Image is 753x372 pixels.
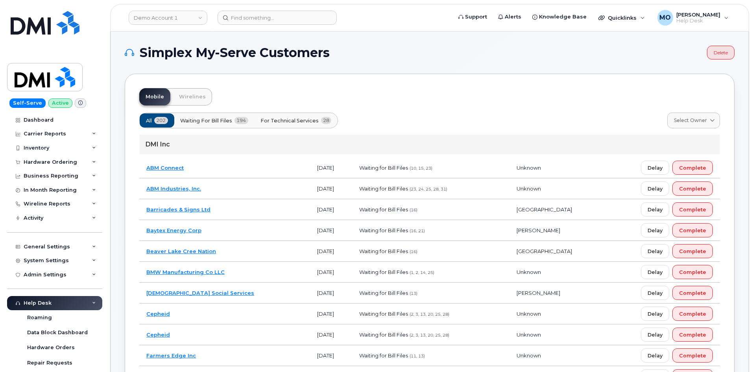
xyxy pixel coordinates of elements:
button: Complete [672,348,713,363]
button: Complete [672,181,713,196]
button: Delay [641,286,669,300]
span: Complete [679,268,706,276]
a: Baytex Energy Corp [146,227,201,233]
a: Cepheid [146,311,170,317]
span: Complete [679,227,706,234]
span: Waiting for Bill Files [359,290,408,296]
button: Delay [641,265,669,279]
span: 28 [321,117,332,124]
span: Complete [679,310,706,318]
span: (2, 3, 13, 20, 25, 28) [410,333,449,338]
span: Unknown [517,311,541,317]
span: (1, 2, 14, 25) [410,270,434,275]
span: Unknown [517,185,541,192]
span: 194 [234,117,248,124]
span: Complete [679,164,706,172]
span: Waiting for Bill Files [359,165,408,171]
button: Delay [641,161,669,175]
td: [DATE] [310,304,352,324]
a: ABM Industries, Inc. [146,185,201,192]
button: Delay [641,181,669,196]
button: Complete [672,286,713,300]
span: Complete [679,185,706,192]
span: Complete [679,248,706,255]
span: Delay [648,206,663,213]
button: Complete [672,223,713,237]
span: (16) [410,207,417,213]
a: Wirelines [173,88,212,105]
span: (16, 21) [410,228,425,233]
span: [GEOGRAPHIC_DATA] [517,248,572,254]
button: Complete [672,244,713,258]
span: Waiting for Bill Files [359,185,408,192]
td: [DATE] [310,199,352,220]
span: Select Owner [674,117,707,124]
td: [DATE] [310,345,352,366]
span: Waiting for Bill Files [180,117,232,124]
span: Delay [648,164,663,172]
a: Cepheid [146,331,170,338]
button: Delay [641,307,669,321]
button: Delay [641,328,669,342]
td: [DATE] [310,283,352,304]
span: Waiting for Bill Files [359,331,408,338]
a: Delete [707,46,735,59]
span: Delay [648,268,663,276]
a: Beaver Lake Cree Nation [146,248,216,254]
span: Delay [648,248,663,255]
span: (23, 24, 25, 28, 31) [410,187,447,192]
span: Delay [648,227,663,234]
span: Waiting for Bill Files [359,269,408,275]
span: For Technical Services [260,117,319,124]
span: (13) [410,291,417,296]
td: [DATE] [310,241,352,262]
button: Complete [672,265,713,279]
span: Complete [679,352,706,359]
a: Farmers Edge Inc [146,352,196,359]
td: [DATE] [310,324,352,345]
span: (10, 15, 23) [410,166,432,171]
button: Complete [672,328,713,342]
button: Delay [641,202,669,217]
span: [GEOGRAPHIC_DATA] [517,206,572,213]
span: [PERSON_NAME] [517,290,560,296]
button: Complete [672,202,713,217]
span: Waiting for Bill Files [359,227,408,233]
span: Unknown [517,352,541,359]
span: Unknown [517,165,541,171]
a: [DEMOGRAPHIC_DATA] Social Services [146,290,254,296]
button: Delay [641,223,669,237]
span: Delay [648,352,663,359]
span: (16) [410,249,417,254]
span: (11, 13) [410,353,425,359]
a: Select Owner [667,113,720,128]
span: (2, 3, 13, 20, 25, 28) [410,312,449,317]
a: BMW Manufacturing Co LLC [146,269,225,275]
span: Delay [648,289,663,297]
span: Waiting for Bill Files [359,206,408,213]
span: Complete [679,206,706,213]
td: [DATE] [310,262,352,283]
span: Delay [648,185,663,192]
a: Mobile [139,88,170,105]
button: Delay [641,244,669,258]
span: Waiting for Bill Files [359,311,408,317]
span: [PERSON_NAME] [517,227,560,233]
span: Waiting for Bill Files [359,352,408,359]
span: Delay [648,331,663,339]
button: Complete [672,307,713,321]
td: [DATE] [310,157,352,178]
span: Delay [648,310,663,318]
span: Waiting for Bill Files [359,248,408,254]
div: DMI Inc [139,135,720,154]
a: ABM Connect [146,165,184,171]
span: Unknown [517,331,541,338]
td: [DATE] [310,178,352,199]
a: Barricades & Signs Ltd [146,206,210,213]
button: Complete [672,161,713,175]
span: Simplex My-Serve Customers [140,47,330,59]
button: Delay [641,348,669,363]
td: [DATE] [310,220,352,241]
span: Complete [679,331,706,339]
span: Complete [679,289,706,297]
